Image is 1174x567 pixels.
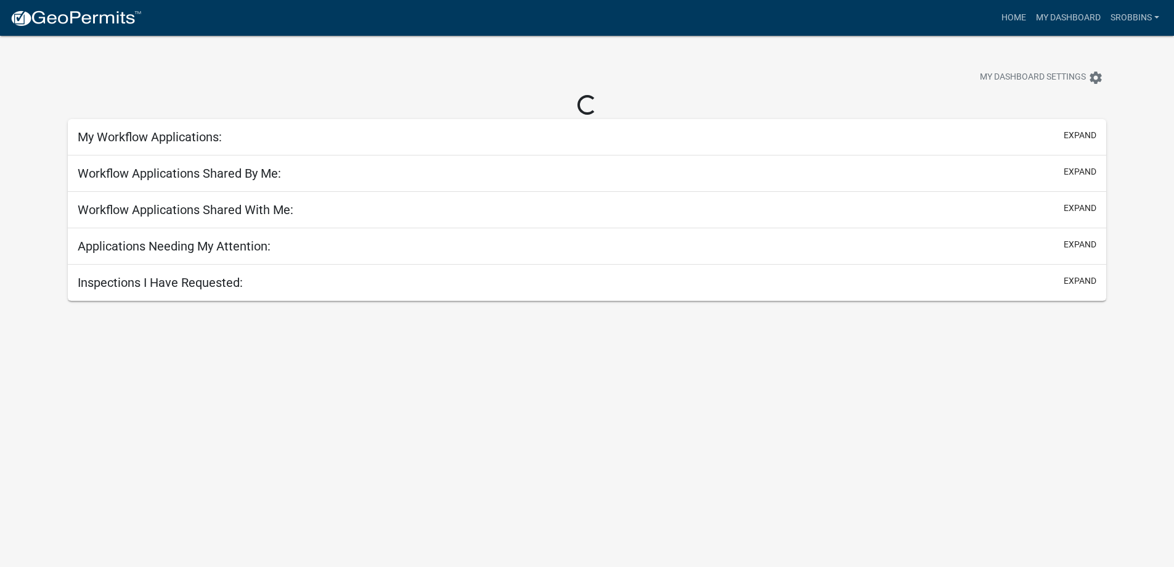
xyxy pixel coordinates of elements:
[1064,202,1096,215] button: expand
[78,239,271,254] h5: Applications Needing My Attention:
[78,202,293,217] h5: Workflow Applications Shared With Me:
[997,6,1031,30] a: Home
[980,70,1086,85] span: My Dashboard Settings
[1064,129,1096,142] button: expand
[1064,238,1096,251] button: expand
[78,166,281,181] h5: Workflow Applications Shared By Me:
[1064,165,1096,178] button: expand
[970,65,1113,89] button: My Dashboard Settingssettings
[78,275,243,290] h5: Inspections I Have Requested:
[1088,70,1103,85] i: settings
[1064,275,1096,288] button: expand
[1031,6,1106,30] a: My Dashboard
[1106,6,1164,30] a: srobbins
[78,130,222,144] h5: My Workflow Applications:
